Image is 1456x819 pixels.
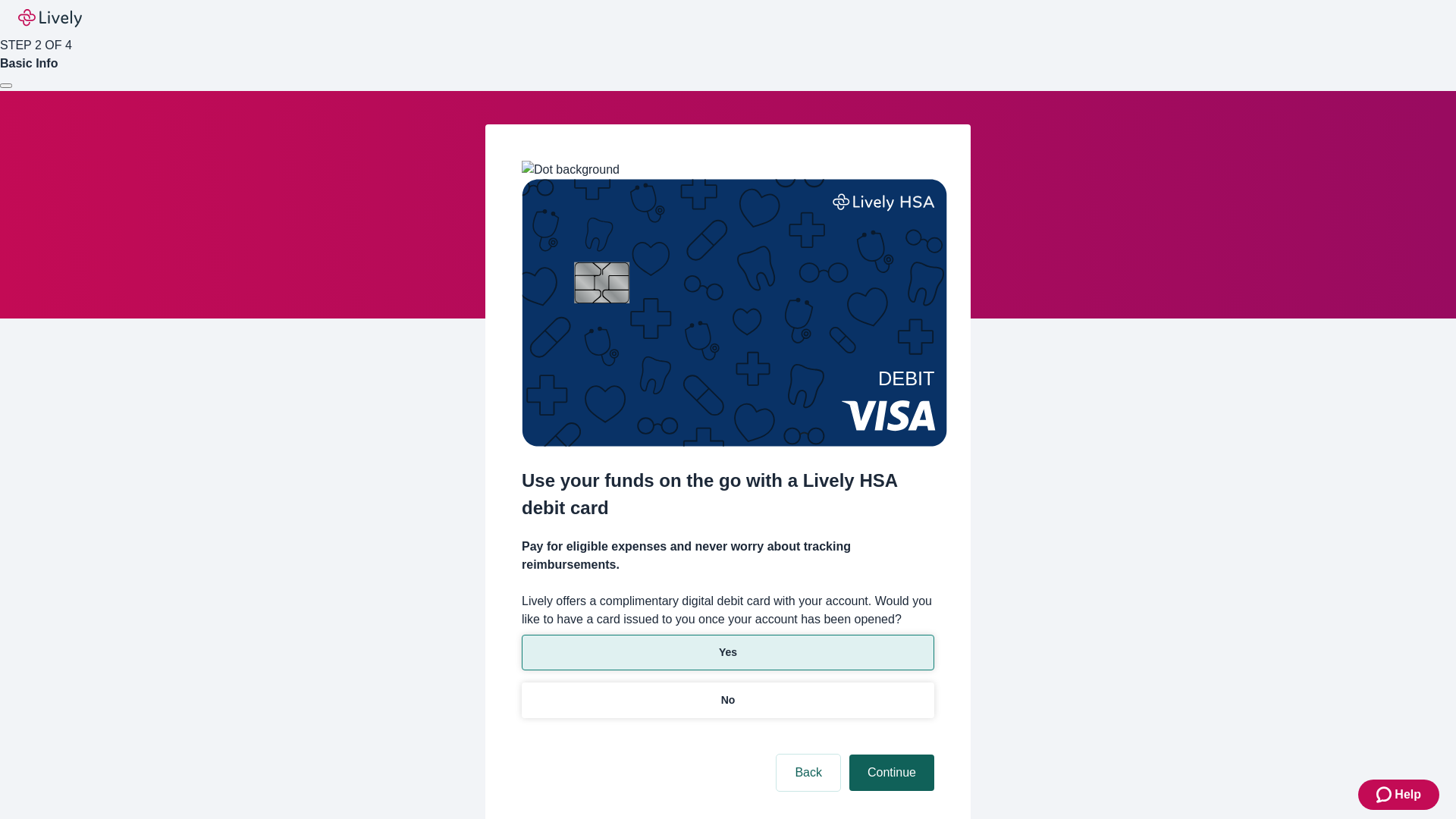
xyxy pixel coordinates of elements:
[522,682,934,718] button: No
[522,467,934,522] h2: Use your funds on the go with a Lively HSA debit card
[522,592,934,629] label: Lively offers a complimentary digital debit card with your account. Would you like to have a card...
[522,538,934,574] h4: Pay for eligible expenses and never worry about tracking reimbursements.
[1358,780,1439,810] button: Zendesk support iconHelp
[18,9,82,27] img: Lively
[777,755,840,791] button: Back
[1376,786,1395,804] svg: Zendesk support icon
[522,161,620,179] img: Dot background
[721,692,736,708] p: No
[522,635,934,670] button: Yes
[522,179,947,447] img: Debit card
[849,755,934,791] button: Continue
[1395,786,1421,804] span: Help
[719,645,737,661] p: Yes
